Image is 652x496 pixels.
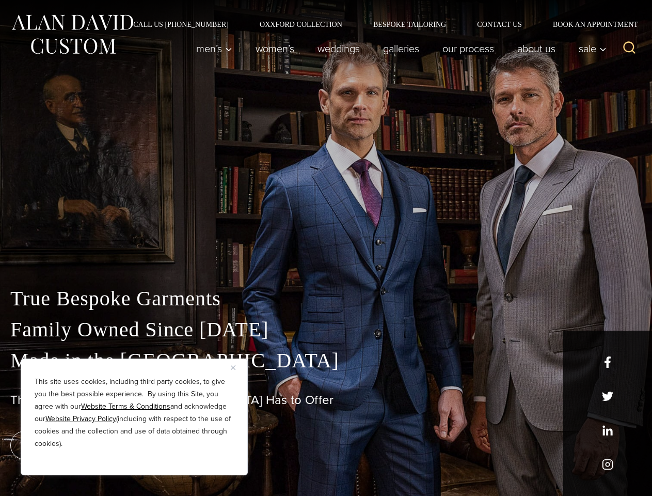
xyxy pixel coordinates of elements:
a: book an appointment [10,431,155,460]
button: View Search Form [617,36,642,61]
a: Website Terms & Conditions [81,401,170,412]
a: Call Us [PHONE_NUMBER] [118,21,244,28]
span: Men’s [196,43,232,54]
a: Women’s [244,38,306,59]
nav: Secondary Navigation [118,21,642,28]
img: Close [231,365,235,370]
a: Website Privacy Policy [45,413,116,424]
a: Oxxford Collection [244,21,358,28]
p: True Bespoke Garments Family Owned Since [DATE] Made in the [GEOGRAPHIC_DATA] [10,283,642,376]
a: weddings [306,38,372,59]
p: This site uses cookies, including third party cookies, to give you the best possible experience. ... [35,376,234,450]
a: Bespoke Tailoring [358,21,462,28]
nav: Primary Navigation [185,38,612,59]
a: Galleries [372,38,431,59]
a: Contact Us [462,21,537,28]
a: Our Process [431,38,506,59]
a: About Us [506,38,567,59]
a: Book an Appointment [537,21,642,28]
h1: The Best Custom Suits [GEOGRAPHIC_DATA] Has to Offer [10,393,642,408]
button: Close [231,361,243,374]
img: Alan David Custom [10,11,134,57]
span: Sale [579,43,607,54]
